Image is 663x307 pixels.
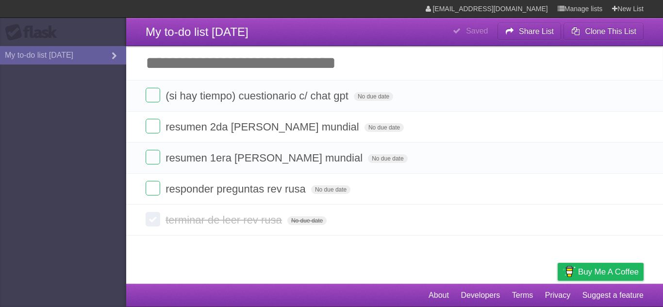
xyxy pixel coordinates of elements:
[582,286,644,305] a: Suggest a feature
[429,286,449,305] a: About
[146,119,160,133] label: Done
[5,24,63,41] div: Flask
[146,181,160,195] label: Done
[563,263,576,280] img: Buy me a coffee
[166,121,362,133] span: resumen 2da [PERSON_NAME] mundial
[354,92,393,101] span: No due date
[497,23,562,40] button: Share List
[545,286,570,305] a: Privacy
[166,214,284,226] span: terminar de leer rev rusa
[146,150,160,164] label: Done
[519,27,554,35] b: Share List
[368,154,407,163] span: No due date
[585,27,636,35] b: Clone This List
[166,152,365,164] span: resumen 1era [PERSON_NAME] mundial
[578,263,639,280] span: Buy me a coffee
[564,23,644,40] button: Clone This List
[146,212,160,226] label: Done
[461,286,500,305] a: Developers
[166,90,351,102] span: (si hay tiempo) cuestionario c/ chat gpt
[365,123,404,132] span: No due date
[146,88,160,102] label: Done
[287,216,327,225] span: No due date
[311,185,350,194] span: No due date
[558,263,644,281] a: Buy me a coffee
[512,286,533,305] a: Terms
[146,25,249,38] span: My to-do list [DATE]
[166,183,308,195] span: responder preguntas rev rusa
[466,27,488,35] b: Saved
